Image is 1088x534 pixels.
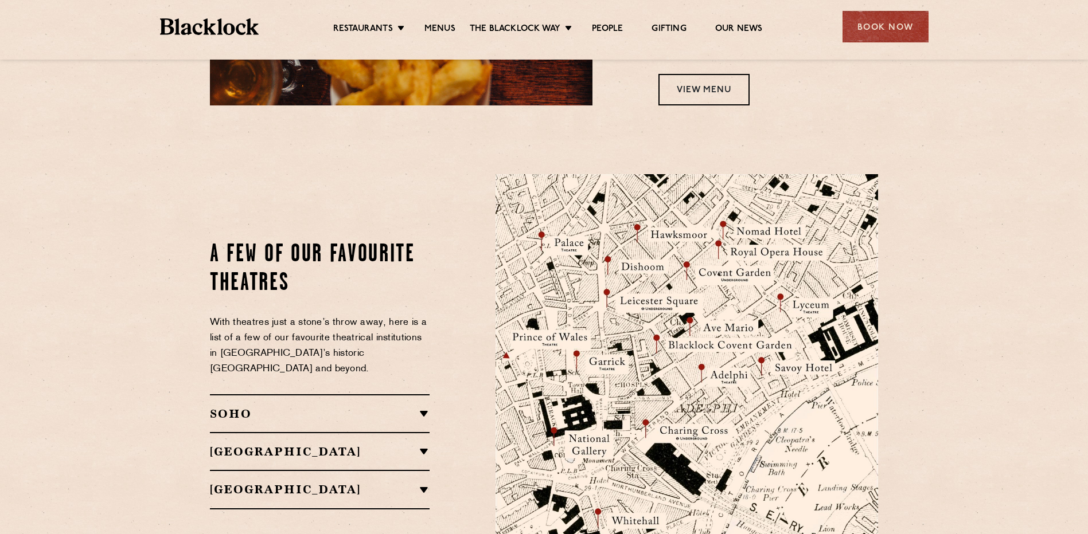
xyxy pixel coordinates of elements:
h2: [GEOGRAPHIC_DATA] [210,482,430,496]
a: Restaurants [333,23,393,36]
a: Menus [424,23,455,36]
div: Book Now [843,11,929,42]
img: BL_Textured_Logo-footer-cropped.svg [160,18,259,35]
a: Our News [715,23,763,36]
a: The Blacklock Way [470,23,560,36]
h2: [GEOGRAPHIC_DATA] [210,445,430,458]
a: View Menu [658,74,750,105]
h2: A Few of our Favourite Theatres [210,241,430,298]
a: People [592,23,623,36]
h2: SOHO [210,407,430,421]
a: Gifting [652,23,686,36]
span: With theatres just a stone’s throw away, here is a list of a few of our favourite theatrical inst... [210,318,427,374]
